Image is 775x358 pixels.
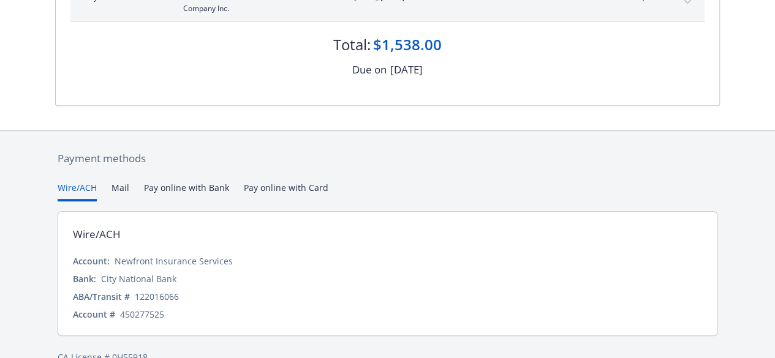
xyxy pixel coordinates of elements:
div: ABA/Transit # [73,290,130,303]
div: $1,538.00 [373,34,442,55]
div: City National Bank [101,272,176,285]
div: Bank: [73,272,96,285]
div: Total: [333,34,371,55]
div: Payment methods [58,151,717,166]
button: Mail [112,181,129,201]
div: 450277525 [120,308,164,321]
button: Pay online with Card [244,181,328,201]
button: Wire/ACH [58,181,97,201]
div: 122016066 [135,290,179,303]
div: Newfront Insurance Services [115,255,233,267]
div: [DATE] [390,62,423,78]
button: Pay online with Bank [144,181,229,201]
div: Wire/ACH [73,226,121,242]
div: Account: [73,255,110,267]
div: Account # [73,308,115,321]
div: Due on [352,62,387,78]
